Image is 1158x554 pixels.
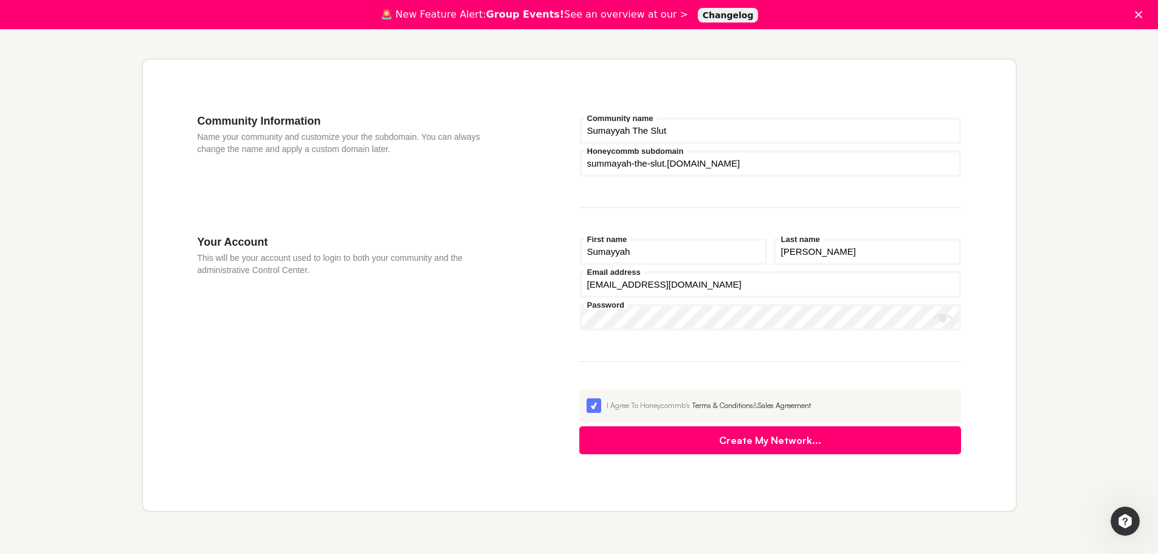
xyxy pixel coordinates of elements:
input: your-subdomain.honeycommb.com [579,150,961,177]
b: Group Events! [486,9,565,20]
input: Last name [773,238,961,265]
input: First name [579,238,767,265]
a: Changelog [698,8,759,23]
div: I Agree To Honeycommb's & [607,400,954,411]
p: Name your community and customize your the subdomain. You can always change the name and apply a ... [198,131,506,155]
div: Close [1135,11,1147,18]
input: Email address [579,271,961,298]
h3: Community Information [198,114,506,128]
button: Create My Network... [579,426,961,454]
input: Community name [579,117,961,144]
label: Email address [584,268,644,276]
h3: Your Account [198,235,506,249]
label: Honeycommb subdomain [584,147,687,155]
label: Password [584,301,627,309]
label: First name [584,235,630,243]
a: Terms & Conditions [692,401,753,410]
div: 🚨 New Feature Alert: See an overview at our > [381,9,688,21]
iframe: Intercom live chat [1111,507,1140,536]
button: Show password [934,309,952,327]
p: This will be your account used to login to both your community and the administrative Control Cen... [198,252,506,276]
label: Community name [584,114,657,122]
label: Last name [778,235,823,243]
a: Sales Agreement [758,401,811,410]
